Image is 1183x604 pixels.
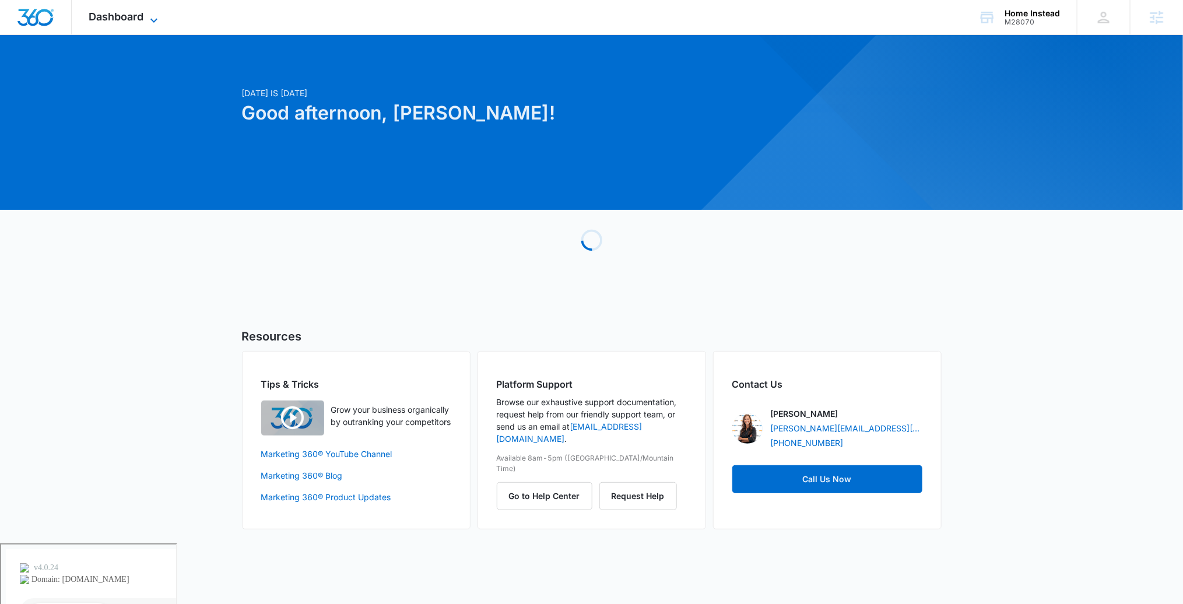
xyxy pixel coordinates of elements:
a: Marketing 360® Product Updates [261,491,451,503]
h2: Platform Support [497,377,687,391]
div: account id [1005,18,1060,26]
div: v 4.0.24 [33,19,57,28]
p: [DATE] is [DATE] [242,87,704,99]
div: account name [1005,9,1060,18]
img: tab_domain_overview_orange.svg [31,68,41,77]
div: Domain Overview [44,69,104,76]
p: Grow your business organically by outranking your competitors [331,403,451,428]
a: Marketing 360® YouTube Channel [261,448,451,460]
p: [PERSON_NAME] [771,408,838,420]
a: Go to Help Center [497,491,599,501]
a: Call Us Now [732,465,922,493]
a: [PHONE_NUMBER] [771,437,844,449]
button: Request Help [599,482,677,510]
a: [PERSON_NAME][EMAIL_ADDRESS][DOMAIN_NAME] [771,422,922,434]
span: Dashboard [89,10,144,23]
img: logo_orange.svg [19,19,28,28]
a: Marketing 360® Blog [261,469,451,482]
img: website_grey.svg [19,30,28,40]
button: Go to Help Center [497,482,592,510]
h1: Good afternoon, [PERSON_NAME]! [242,99,704,127]
img: tab_keywords_by_traffic_grey.svg [116,68,125,77]
div: Domain: [DOMAIN_NAME] [30,30,128,40]
h2: Contact Us [732,377,922,391]
a: Request Help [599,491,677,501]
div: Keywords by Traffic [129,69,196,76]
h2: Tips & Tricks [261,377,451,391]
p: Browse our exhaustive support documentation, request help from our friendly support team, or send... [497,396,687,445]
img: Kaitlyn Brunswig [732,413,763,444]
img: Quick Overview Video [261,401,324,436]
p: Available 8am-5pm ([GEOGRAPHIC_DATA]/Mountain Time) [497,453,687,474]
h5: Resources [242,328,942,345]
